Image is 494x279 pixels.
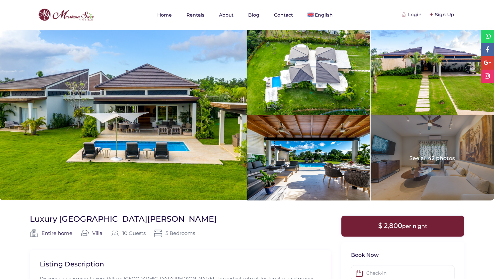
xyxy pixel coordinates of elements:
[92,230,103,237] a: Villa
[154,229,195,237] span: 5 Bedrooms
[30,214,217,224] h1: Luxury [GEOGRAPHIC_DATA][PERSON_NAME]
[315,12,333,18] span: English
[36,7,96,23] img: logo
[430,11,454,18] div: Sign Up
[41,230,72,237] a: Entire home
[40,260,321,268] h2: Listing Description
[402,223,427,229] span: per night
[111,229,146,237] div: 10 Guests
[403,11,422,18] div: Login
[351,252,455,259] h3: Book Now
[341,215,464,237] div: $ 2,800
